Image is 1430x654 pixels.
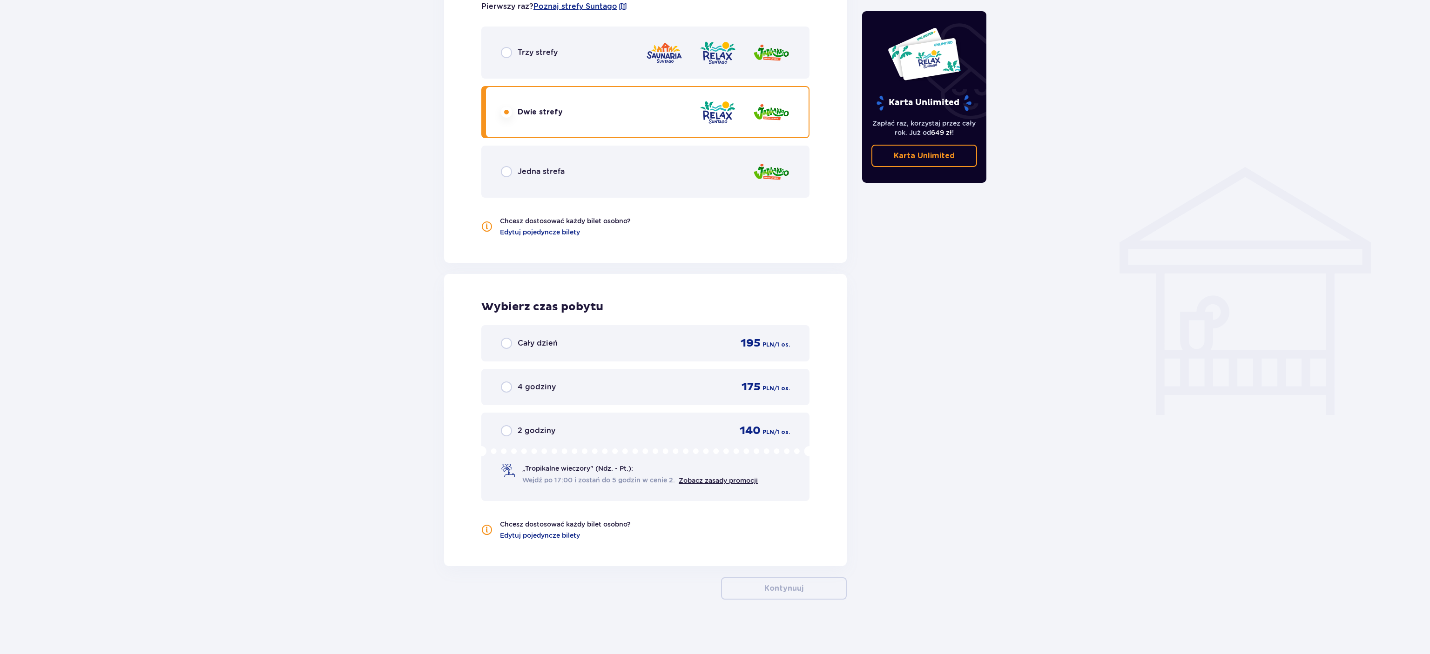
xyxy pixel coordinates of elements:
[522,475,675,485] span: Wejdź po 17:00 i zostań do 5 godzin w cenie 2.
[481,300,809,314] p: Wybierz czas pobytu
[646,40,683,66] img: zone logo
[762,428,774,436] p: PLN
[762,384,774,393] p: PLN
[774,428,790,436] p: / 1 os.
[518,167,565,177] p: Jedna strefa
[699,40,736,66] img: zone logo
[721,577,847,600] button: Kontynuuj
[500,227,580,237] a: Edytuj pojedyncze bilety
[518,426,555,436] p: 2 godziny
[500,520,631,529] p: Chcesz dostosować każdy bilet osobno?
[518,338,558,348] p: Cały dzień
[522,464,633,473] p: „Tropikalne wieczory" (Ndz. - Pt.):
[500,531,580,540] a: Edytuj pojedyncze bilety
[742,380,761,394] p: 175
[533,1,617,12] a: Poznaj strefy Suntago
[894,151,955,161] p: Karta Unlimited
[699,99,736,126] img: zone logo
[762,340,774,349] p: PLN
[500,216,631,226] p: Chcesz dostosować każdy bilet osobno?
[871,145,978,167] a: Karta Unlimited
[876,95,972,111] p: Karta Unlimited
[518,107,563,117] p: Dwie strefy
[753,99,790,126] img: zone logo
[679,477,758,484] a: Zobacz zasady promocji
[774,384,790,393] p: / 1 os.
[740,424,761,438] p: 140
[741,336,761,350] p: 195
[931,129,952,136] span: 649 zł
[481,1,627,12] p: Pierwszy raz?
[774,340,790,349] p: / 1 os.
[764,583,803,594] p: Kontynuuj
[518,382,556,392] p: 4 godziny
[753,40,790,66] img: zone logo
[871,119,978,137] p: Zapłać raz, korzystaj przez cały rok. Już od !
[518,47,558,58] p: Trzy strefy
[753,159,790,185] img: zone logo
